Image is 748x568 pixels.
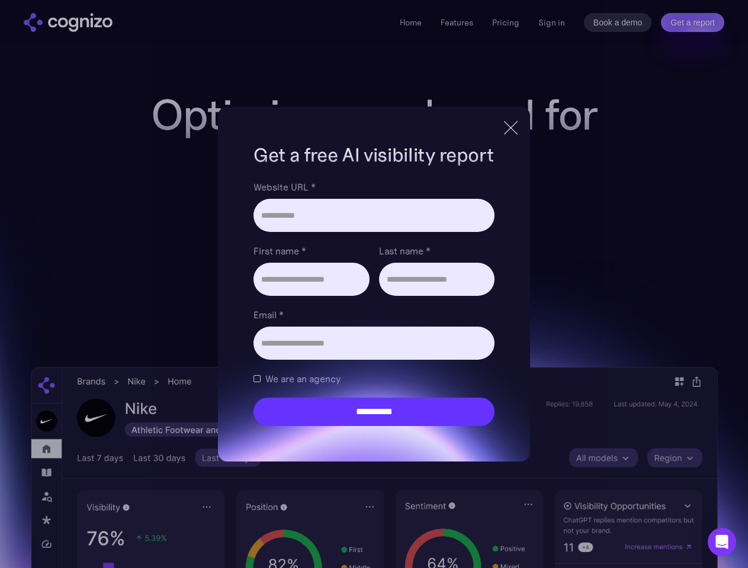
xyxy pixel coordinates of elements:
[708,528,736,556] div: Open Intercom Messenger
[253,308,494,322] label: Email *
[265,372,341,386] span: We are an agency
[253,180,494,194] label: Website URL *
[253,142,494,168] h1: Get a free AI visibility report
[253,180,494,426] form: Brand Report Form
[253,244,369,258] label: First name *
[379,244,495,258] label: Last name *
